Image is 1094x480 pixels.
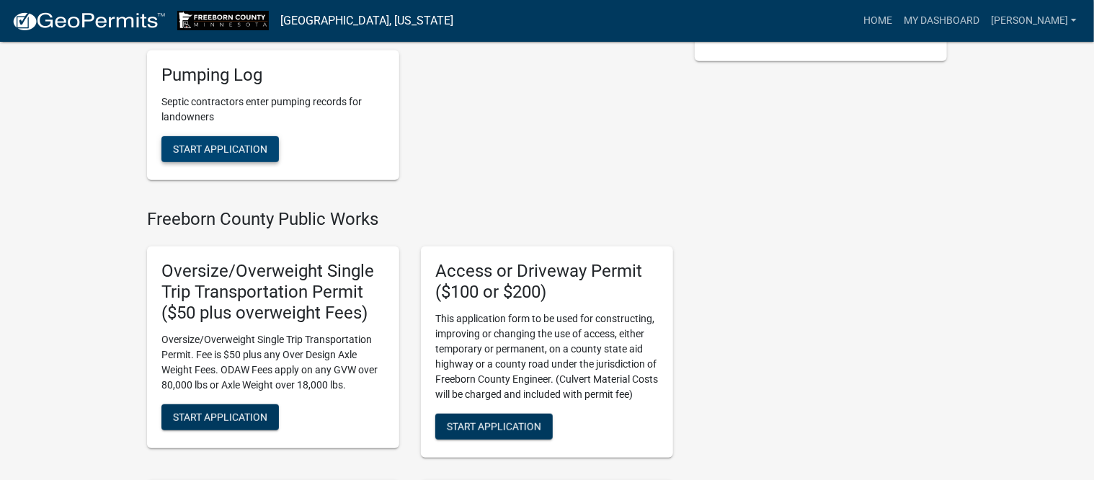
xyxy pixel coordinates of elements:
[435,311,659,402] p: This application form to be used for constructing, improving or changing the use of access, eithe...
[898,7,985,35] a: My Dashboard
[858,7,898,35] a: Home
[985,7,1082,35] a: [PERSON_NAME]
[147,209,673,230] h4: Freeborn County Public Works
[173,143,267,154] span: Start Application
[161,136,279,162] button: Start Application
[161,261,385,323] h5: Oversize/Overweight Single Trip Transportation Permit ($50 plus overweight Fees)
[447,421,541,432] span: Start Application
[161,94,385,125] p: Septic contractors enter pumping records for landowners
[161,332,385,393] p: Oversize/Overweight Single Trip Transportation Permit. Fee is $50 plus any Over Design Axle Weigh...
[173,411,267,422] span: Start Application
[280,9,453,33] a: [GEOGRAPHIC_DATA], [US_STATE]
[161,65,385,86] h5: Pumping Log
[161,404,279,430] button: Start Application
[177,11,269,30] img: Freeborn County, Minnesota
[435,261,659,303] h5: Access or Driveway Permit ($100 or $200)
[435,414,553,440] button: Start Application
